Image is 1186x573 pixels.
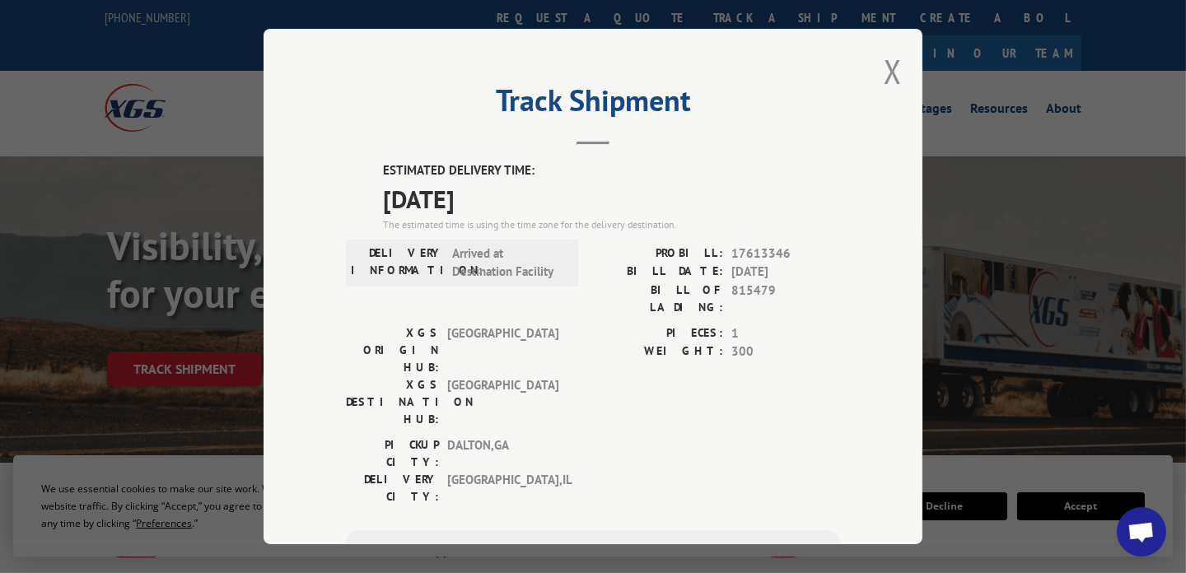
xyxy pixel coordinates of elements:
[447,375,558,427] span: [GEOGRAPHIC_DATA]
[593,244,723,263] label: PROBILL:
[593,342,723,361] label: WEIGHT:
[447,324,558,375] span: [GEOGRAPHIC_DATA]
[1117,507,1166,557] div: Open chat
[383,179,840,217] span: [DATE]
[731,263,840,282] span: [DATE]
[884,49,902,93] button: Close modal
[593,324,723,342] label: PIECES:
[452,244,563,281] span: Arrived at Destination Facility
[731,281,840,315] span: 815479
[593,263,723,282] label: BILL DATE:
[346,436,439,470] label: PICKUP CITY:
[447,436,558,470] span: DALTON , GA
[731,342,840,361] span: 300
[346,89,840,120] h2: Track Shipment
[383,161,840,180] label: ESTIMATED DELIVERY TIME:
[346,375,439,427] label: XGS DESTINATION HUB:
[346,470,439,505] label: DELIVERY CITY:
[447,470,558,505] span: [GEOGRAPHIC_DATA] , IL
[383,217,840,231] div: The estimated time is using the time zone for the delivery destination.
[351,244,444,281] label: DELIVERY INFORMATION:
[731,244,840,263] span: 17613346
[346,324,439,375] label: XGS ORIGIN HUB:
[593,281,723,315] label: BILL OF LADING:
[731,324,840,342] span: 1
